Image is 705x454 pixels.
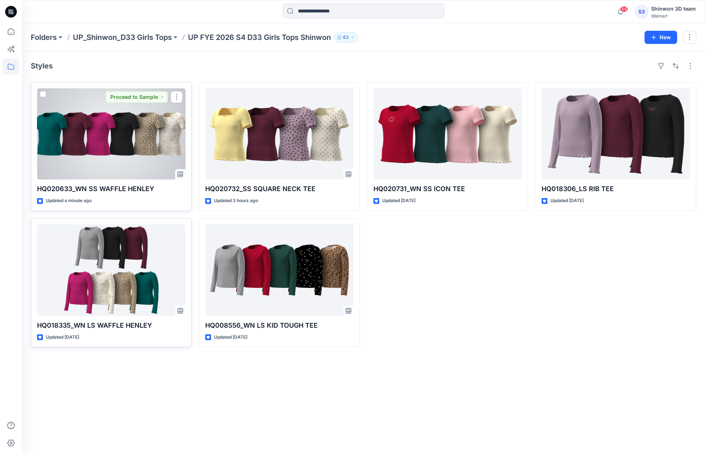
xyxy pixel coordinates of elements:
a: HQ020633_WN SS WAFFLE HENLEY [37,88,185,179]
p: HQ020732_SS SQUARE NECK TEE [205,184,354,194]
span: 66 [620,6,628,12]
p: HQ018335_WN LS WAFFLE HENLEY [37,320,185,331]
div: Walmart [651,13,696,19]
p: HQ020633_WN SS WAFFLE HENLEY [37,184,185,194]
p: UP FYE 2026 S4 D33 Girls Tops Shinwon [188,32,331,42]
button: New [645,31,677,44]
a: UP_Shinwon_D33 Girls Tops [73,32,172,42]
a: HQ020732_SS SQUARE NECK TEE [205,88,354,179]
p: Updated [DATE] [550,197,584,205]
a: HQ020731_WN SS ICON TEE [373,88,522,179]
button: 63 [334,32,358,42]
a: HQ008556_WN LS KID TOUGH TEE [205,224,354,316]
p: HQ008556_WN LS KID TOUGH TEE [205,320,354,331]
a: Folders [31,32,57,42]
p: Updated a minute ago [46,197,92,205]
a: HQ018335_WN LS WAFFLE HENLEY [37,224,185,316]
p: HQ018306_LS RIB TEE [542,184,690,194]
p: Updated [DATE] [382,197,416,205]
div: Shinwon 3D team [651,4,696,13]
p: 63 [343,33,349,41]
p: Updated 3 hours ago [214,197,258,205]
p: Updated [DATE] [214,334,247,341]
p: Updated [DATE] [46,334,79,341]
p: HQ020731_WN SS ICON TEE [373,184,522,194]
a: HQ018306_LS RIB TEE [542,88,690,179]
div: S3 [635,5,648,18]
h4: Styles [31,62,53,70]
